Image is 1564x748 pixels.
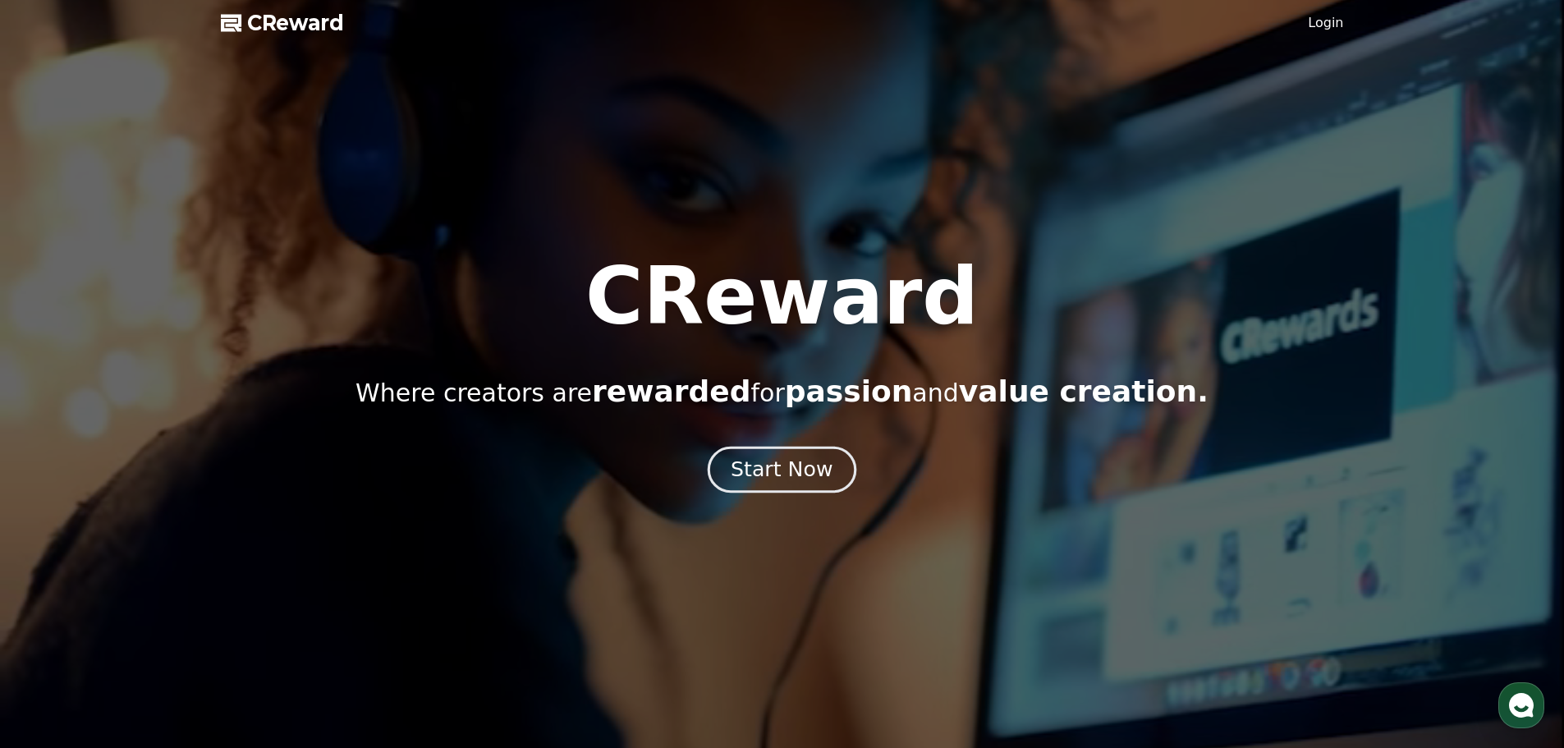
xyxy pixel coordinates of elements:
[711,464,853,480] a: Start Now
[959,374,1209,408] span: value creation.
[221,10,344,36] a: CReward
[108,521,212,562] a: Messages
[243,545,283,558] span: Settings
[592,374,750,408] span: rewarded
[585,257,979,336] h1: CReward
[136,546,185,559] span: Messages
[355,375,1209,408] p: Where creators are for and
[708,446,856,493] button: Start Now
[5,521,108,562] a: Home
[247,10,344,36] span: CReward
[42,545,71,558] span: Home
[1308,13,1343,33] a: Login
[785,374,913,408] span: passion
[731,456,832,484] div: Start Now
[212,521,315,562] a: Settings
